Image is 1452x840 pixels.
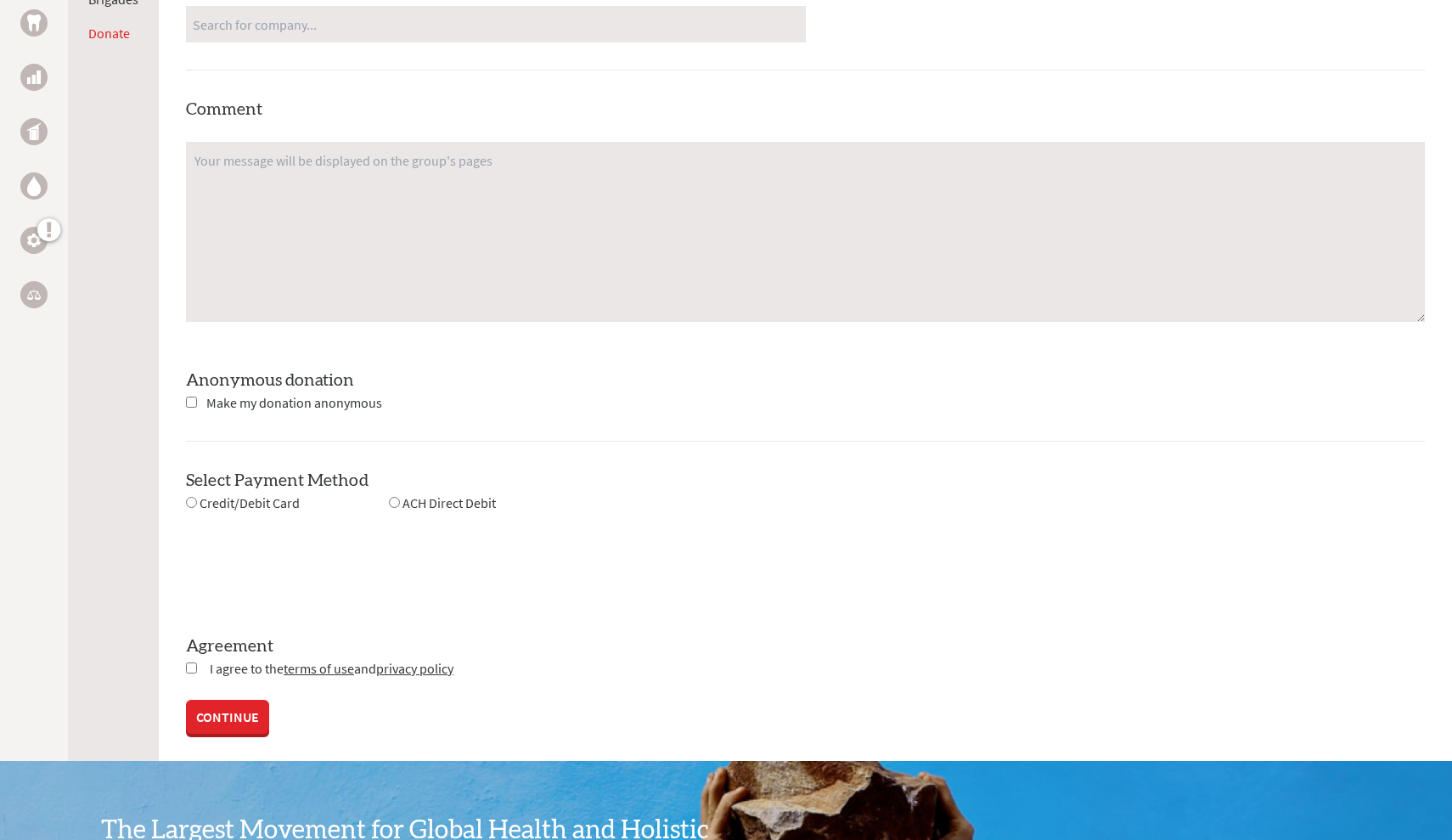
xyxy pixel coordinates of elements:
[27,290,41,300] img: Legal Empowerment
[200,494,300,511] span: Credit/Debit Card
[186,634,1425,658] label: Agreement
[402,494,496,511] span: ACH Direct Debit
[27,234,41,247] img: Engineering
[206,394,382,411] span: Make my donation anonymous
[20,172,48,200] a: Water
[88,23,138,43] li: Donate
[186,700,269,734] a: CONTINUE
[186,372,354,389] label: Anonymous donation
[186,534,444,600] iframe: reCAPTCHA
[20,227,48,254] a: Engineering
[193,9,799,39] input: Search for company...
[27,70,41,84] img: Business
[20,281,48,308] a: Legal Empowerment
[186,472,369,489] label: Select Payment Method
[284,660,354,677] a: terms of use
[88,25,130,42] a: Donate
[20,118,48,145] a: Public Health
[27,176,41,195] img: Water
[210,660,453,677] span: I agree to the and
[27,14,41,31] img: Dental
[27,123,41,140] img: Public Health
[186,101,262,118] label: Comment
[20,9,48,37] a: Dental
[376,660,453,677] a: privacy policy
[20,64,48,91] a: Business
